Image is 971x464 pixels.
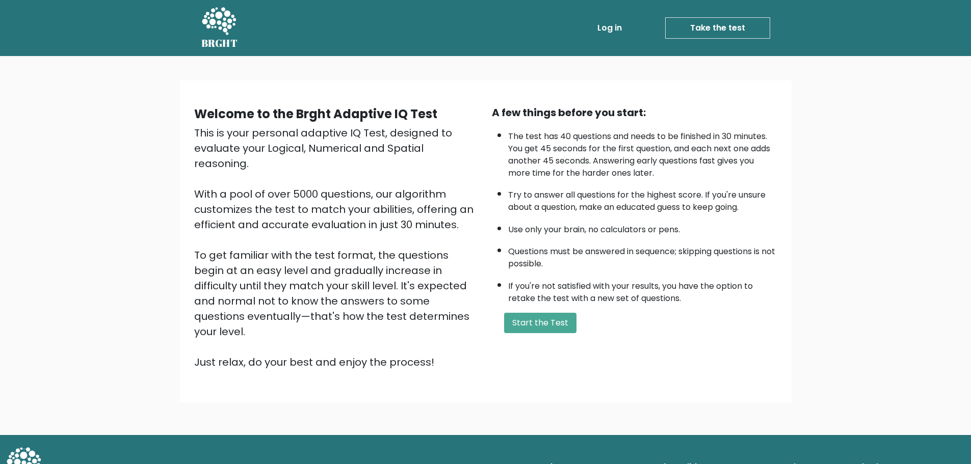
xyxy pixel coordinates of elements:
[665,17,770,39] a: Take the test
[194,125,480,370] div: This is your personal adaptive IQ Test, designed to evaluate your Logical, Numerical and Spatial ...
[201,37,238,49] h5: BRGHT
[508,184,777,213] li: Try to answer all questions for the highest score. If you're unsure about a question, make an edu...
[593,18,626,38] a: Log in
[201,4,238,52] a: BRGHT
[504,313,576,333] button: Start the Test
[508,275,777,305] li: If you're not satisfied with your results, you have the option to retake the test with a new set ...
[194,105,437,122] b: Welcome to the Brght Adaptive IQ Test
[492,105,777,120] div: A few things before you start:
[508,240,777,270] li: Questions must be answered in sequence; skipping questions is not possible.
[508,219,777,236] li: Use only your brain, no calculators or pens.
[508,125,777,179] li: The test has 40 questions and needs to be finished in 30 minutes. You get 45 seconds for the firs...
